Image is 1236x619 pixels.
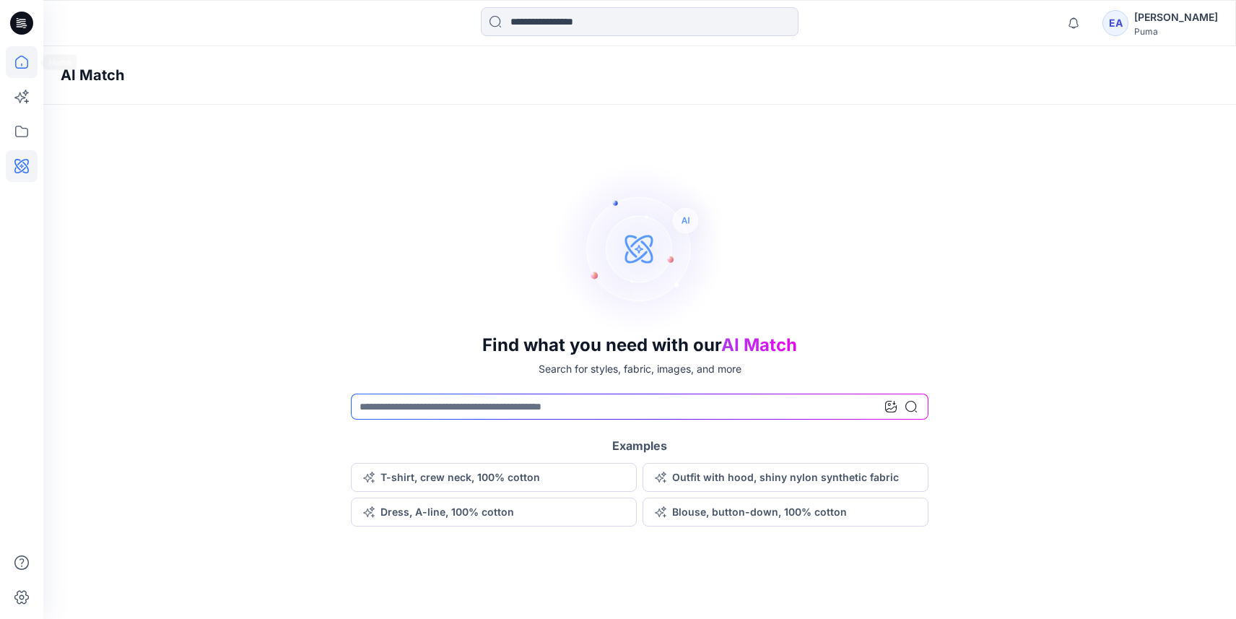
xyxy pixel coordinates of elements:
h5: Examples [612,437,667,454]
h3: Find what you need with our [482,335,797,355]
p: Search for styles, fabric, images, and more [539,361,741,376]
button: Dress, A-line, 100% cotton [351,498,637,527]
h4: AI Match [61,66,124,84]
div: Puma [1134,26,1218,37]
div: [PERSON_NAME] [1134,9,1218,26]
button: Blouse, button-down, 100% cotton [643,498,928,527]
button: T-shirt, crew neck, 100% cotton [351,463,637,492]
button: Outfit with hood, shiny nylon synthetic fabric [643,463,928,492]
span: AI Match [721,334,797,355]
img: AI Search [553,162,726,335]
div: EA [1102,10,1128,36]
